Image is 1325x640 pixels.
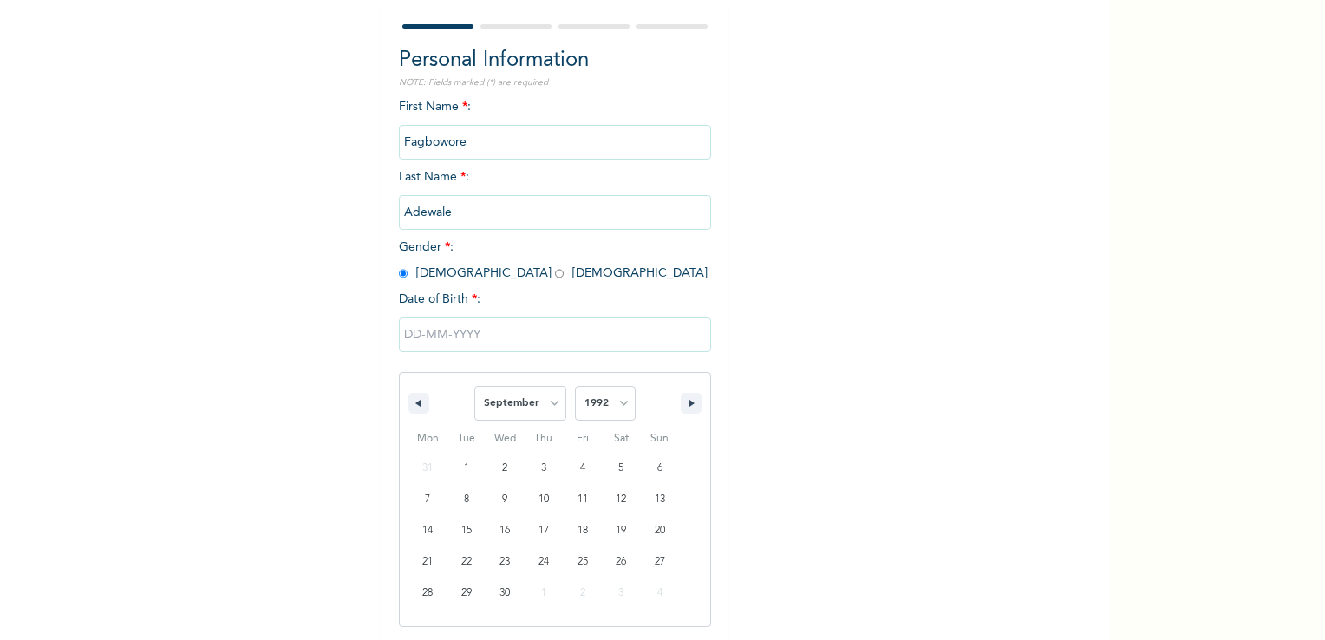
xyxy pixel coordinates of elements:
[399,291,480,309] span: Date of Birth :
[616,546,626,578] span: 26
[602,425,641,453] span: Sat
[502,484,507,515] span: 9
[399,317,711,352] input: DD-MM-YYYY
[486,484,525,515] button: 9
[538,484,549,515] span: 10
[399,101,711,148] span: First Name :
[563,515,602,546] button: 18
[408,484,447,515] button: 7
[640,484,679,515] button: 13
[578,515,588,546] span: 18
[563,425,602,453] span: Fri
[538,546,549,578] span: 24
[618,453,623,484] span: 5
[655,546,665,578] span: 27
[399,76,711,89] p: NOTE: Fields marked (*) are required
[447,425,486,453] span: Tue
[580,453,585,484] span: 4
[499,515,510,546] span: 16
[399,241,708,279] span: Gender : [DEMOGRAPHIC_DATA] [DEMOGRAPHIC_DATA]
[578,546,588,578] span: 25
[422,515,433,546] span: 14
[616,484,626,515] span: 12
[602,453,641,484] button: 5
[447,546,486,578] button: 22
[399,171,711,219] span: Last Name :
[486,453,525,484] button: 2
[461,515,472,546] span: 15
[655,484,665,515] span: 13
[486,425,525,453] span: Wed
[578,484,588,515] span: 11
[447,484,486,515] button: 8
[541,453,546,484] span: 3
[447,578,486,609] button: 29
[399,45,711,76] h2: Personal Information
[447,515,486,546] button: 15
[425,484,430,515] span: 7
[464,484,469,515] span: 8
[399,125,711,160] input: Enter your first name
[563,484,602,515] button: 11
[525,546,564,578] button: 24
[408,578,447,609] button: 28
[447,453,486,484] button: 1
[461,546,472,578] span: 22
[422,578,433,609] span: 28
[525,425,564,453] span: Thu
[408,425,447,453] span: Mon
[563,453,602,484] button: 4
[602,515,641,546] button: 19
[499,546,510,578] span: 23
[486,546,525,578] button: 23
[486,578,525,609] button: 30
[563,546,602,578] button: 25
[602,484,641,515] button: 12
[602,546,641,578] button: 26
[538,515,549,546] span: 17
[499,578,510,609] span: 30
[525,515,564,546] button: 17
[640,425,679,453] span: Sun
[486,515,525,546] button: 16
[408,515,447,546] button: 14
[502,453,507,484] span: 2
[464,453,469,484] span: 1
[640,546,679,578] button: 27
[640,515,679,546] button: 20
[525,453,564,484] button: 3
[657,453,662,484] span: 6
[461,578,472,609] span: 29
[655,515,665,546] span: 20
[616,515,626,546] span: 19
[525,484,564,515] button: 10
[408,546,447,578] button: 21
[399,195,711,230] input: Enter your last name
[422,546,433,578] span: 21
[640,453,679,484] button: 6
